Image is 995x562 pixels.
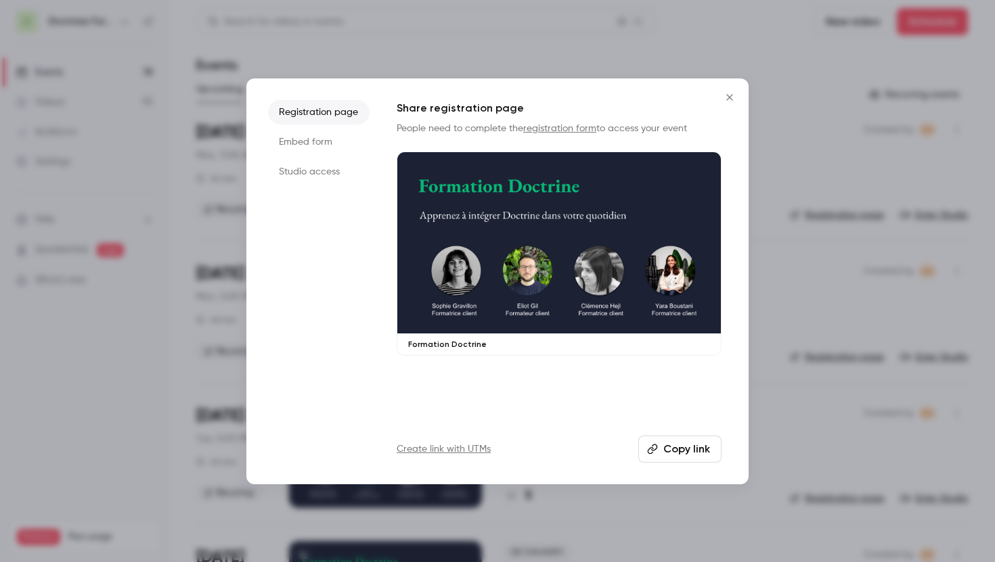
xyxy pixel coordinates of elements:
[408,339,710,350] p: Formation Doctrine
[268,160,370,184] li: Studio access
[716,84,743,111] button: Close
[397,122,722,135] p: People need to complete the to access your event
[523,124,596,133] a: registration form
[268,100,370,124] li: Registration page
[397,151,722,356] a: Formation Doctrine
[268,130,370,154] li: Embed form
[397,100,722,116] h1: Share registration page
[638,436,722,463] button: Copy link
[397,442,491,456] a: Create link with UTMs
